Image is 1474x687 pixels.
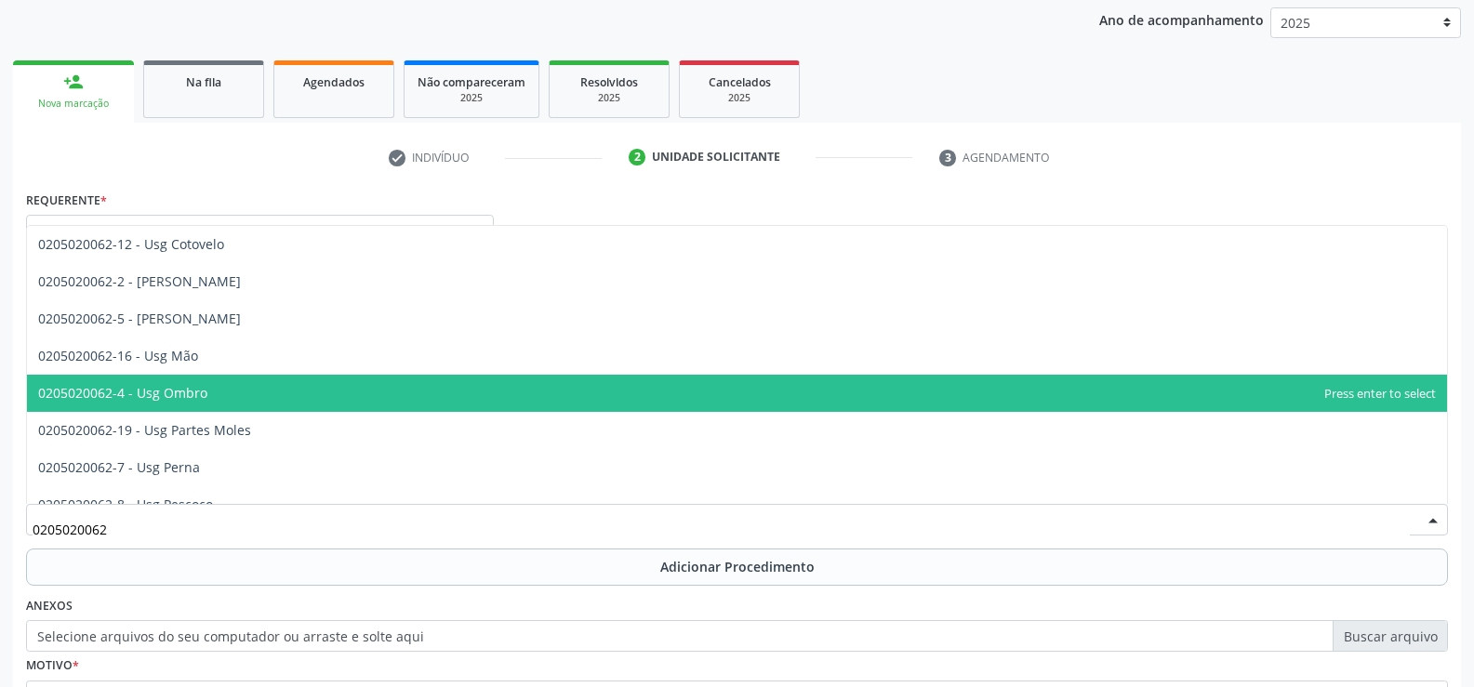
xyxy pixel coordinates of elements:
span: 0205020062-12 - Usg Cotovelo [38,235,224,253]
div: person_add [63,72,84,92]
span: 0205020062-8 - Usg Pescoço [38,495,213,513]
span: 0205020062-5 - [PERSON_NAME] [38,310,241,327]
span: Resolvidos [580,74,638,90]
div: Unidade solicitante [652,149,780,165]
span: 0205020062-19 - Usg Partes Moles [38,421,251,439]
span: Paciente [33,221,456,240]
label: Motivo [26,652,79,680]
p: Ano de acompanhamento [1099,7,1264,31]
div: 2 [629,149,645,165]
span: Agendados [303,74,365,90]
span: 0205020062-16 - Usg Mão [38,347,198,364]
span: 0205020062-7 - Usg Perna [38,458,200,476]
span: Na fila [186,74,221,90]
input: Buscar por procedimento [33,510,1410,548]
span: Não compareceram [418,74,525,90]
label: Anexos [26,592,73,621]
div: 2025 [563,91,656,105]
span: Adicionar Procedimento [660,557,815,576]
div: Nova marcação [26,97,121,111]
button: Adicionar Procedimento [26,548,1448,586]
span: 0205020062-4 - Usg Ombro [38,384,207,402]
label: Requerente [26,186,107,215]
span: Cancelados [709,74,771,90]
span: 0205020062-2 - [PERSON_NAME] [38,272,241,290]
div: 2025 [693,91,786,105]
div: 2025 [418,91,525,105]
